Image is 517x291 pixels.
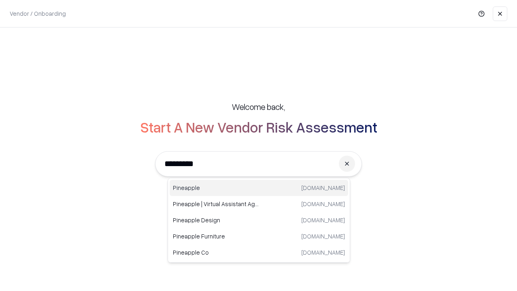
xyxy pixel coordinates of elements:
p: [DOMAIN_NAME] [301,183,345,192]
p: Vendor / Onboarding [10,9,66,18]
p: Pineapple Furniture [173,232,259,240]
p: [DOMAIN_NAME] [301,216,345,224]
p: [DOMAIN_NAME] [301,200,345,208]
p: Pineapple Design [173,216,259,224]
h2: Start A New Vendor Risk Assessment [140,119,377,135]
p: Pineapple [173,183,259,192]
p: Pineapple Co [173,248,259,257]
h5: Welcome back, [232,101,285,112]
p: Pineapple | Virtual Assistant Agency [173,200,259,208]
p: [DOMAIN_NAME] [301,232,345,240]
div: Suggestions [168,178,350,263]
p: [DOMAIN_NAME] [301,248,345,257]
